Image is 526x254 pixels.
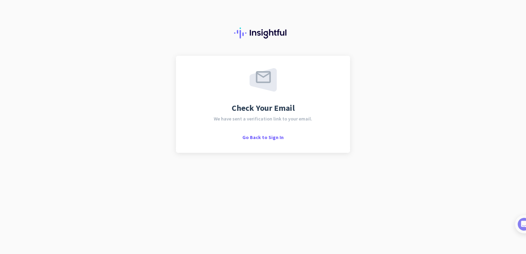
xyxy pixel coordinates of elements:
[234,28,292,39] img: Insightful
[214,116,312,121] span: We have sent a verification link to your email.
[232,104,295,112] span: Check Your Email
[250,68,277,92] img: email-sent
[242,134,284,140] span: Go Back to Sign In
